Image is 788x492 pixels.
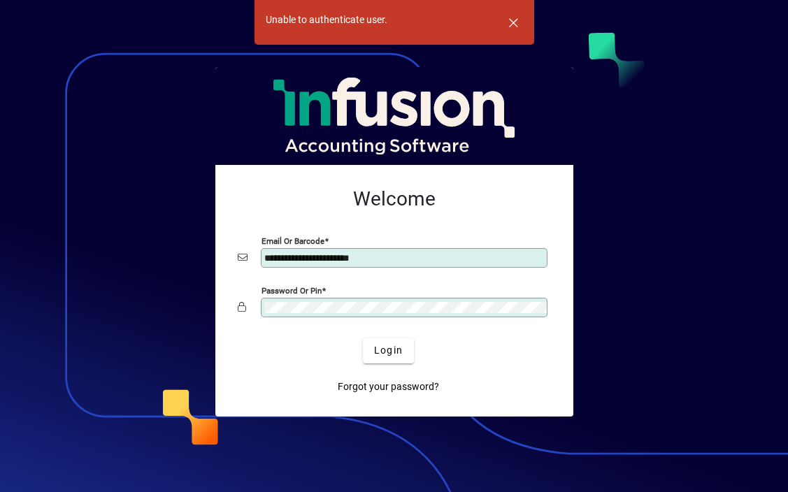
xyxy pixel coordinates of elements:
[338,379,439,394] span: Forgot your password?
[266,13,387,27] div: Unable to authenticate user.
[238,187,551,211] h2: Welcome
[497,6,531,39] button: Dismiss
[374,343,403,358] span: Login
[262,285,322,295] mat-label: Password or Pin
[332,375,445,400] a: Forgot your password?
[262,236,324,245] mat-label: Email or Barcode
[363,338,414,363] button: Login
